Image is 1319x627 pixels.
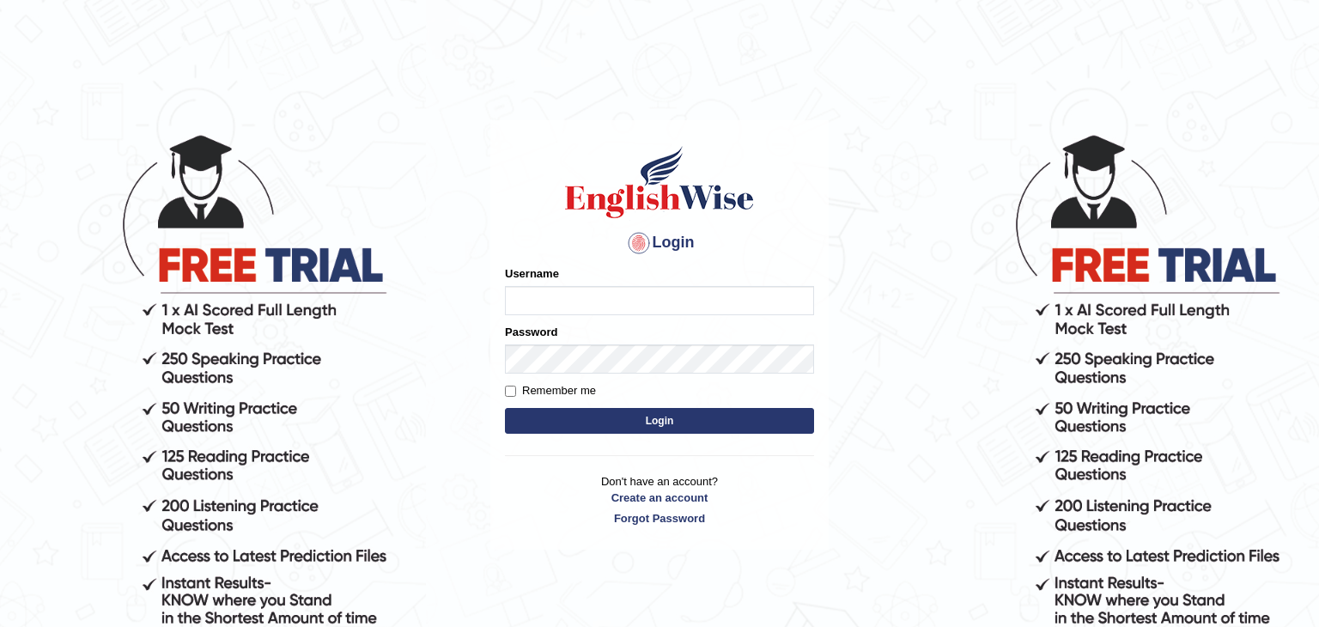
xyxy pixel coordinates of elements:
a: Forgot Password [505,510,814,527]
button: Login [505,408,814,434]
input: Remember me [505,386,516,397]
h4: Login [505,229,814,257]
label: Username [505,265,559,282]
label: Remember me [505,382,596,399]
p: Don't have an account? [505,473,814,527]
img: Logo of English Wise sign in for intelligent practice with AI [562,143,757,221]
a: Create an account [505,490,814,506]
label: Password [505,324,557,340]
